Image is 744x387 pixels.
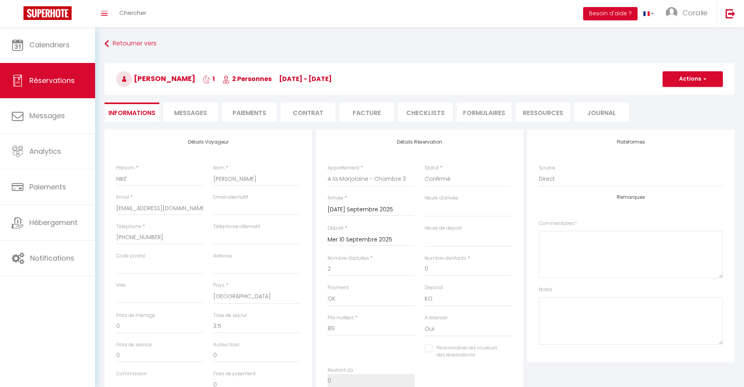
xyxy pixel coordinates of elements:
[116,223,141,230] label: Téléphone
[23,6,72,20] img: Super Booking
[425,164,439,172] label: Statut
[328,139,512,145] h4: Détails Réservation
[29,146,61,156] span: Analytics
[116,194,129,201] label: Email
[116,282,126,289] label: Ville
[539,164,555,172] label: Source
[574,103,629,122] li: Journal
[222,103,277,122] li: Paiements
[203,74,215,83] span: 1
[174,108,207,117] span: Messages
[279,74,332,83] span: [DATE] - [DATE]
[119,9,146,17] span: Chercher
[666,7,677,19] img: ...
[213,164,225,172] label: Nom
[425,225,462,232] label: Heure de départ
[213,370,256,378] label: Frais de paiement
[104,103,159,122] li: Informations
[398,103,453,122] li: CHECKLISTS
[29,76,75,85] span: Réservations
[425,194,458,202] label: Heure d'arrivée
[213,341,240,349] label: Autres frais
[29,182,66,192] span: Paiements
[425,284,443,292] label: Deposit
[213,252,232,260] label: Adresse
[213,194,248,201] label: Email alternatif
[339,103,394,122] li: Facture
[539,139,723,145] h4: Plateformes
[116,312,155,319] label: Frais de ménage
[328,194,343,202] label: Arrivée
[425,255,467,262] label: Nombre d'enfants
[116,252,145,260] label: Code postal
[457,103,512,122] li: FORMULAIRES
[328,314,354,322] label: Prix nuitées
[726,9,735,18] img: logout
[539,286,552,293] label: Notes
[213,282,225,289] label: Pays
[281,103,335,122] li: Contrat
[213,312,247,319] label: Taxe de séjour
[116,341,152,349] label: Frais de service
[683,8,708,18] span: Coralie
[30,253,74,263] span: Notifications
[116,74,195,83] span: [PERSON_NAME]
[539,220,577,227] label: Commentaires
[222,74,272,83] span: 2 Personnes
[515,103,570,122] li: Ressources
[425,314,448,322] label: A relancer
[116,370,147,378] label: Commission
[328,255,369,262] label: Nombre d'adultes
[29,40,70,50] span: Calendriers
[539,194,723,200] h4: Remarques
[104,37,735,51] a: Retourner vers
[213,223,260,230] label: Téléphone alternatif
[116,164,135,172] label: Prénom
[663,71,723,87] button: Actions
[583,7,638,20] button: Besoin d'aide ?
[328,225,344,232] label: Départ
[29,111,65,121] span: Messages
[328,284,349,292] label: Payment
[328,164,359,172] label: Appartement
[116,139,300,145] h4: Détails Voyageur
[328,367,353,374] label: Restant dû
[29,218,77,227] span: Hébergement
